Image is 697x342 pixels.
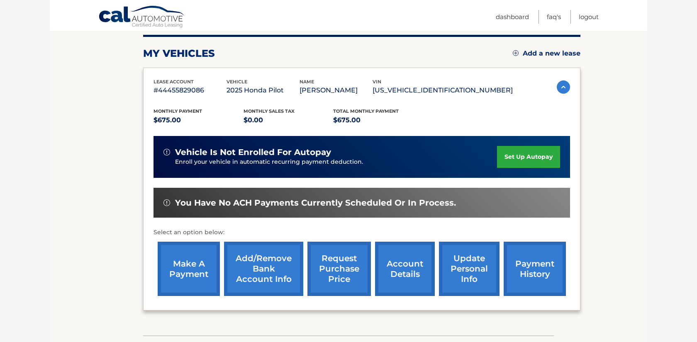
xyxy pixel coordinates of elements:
[158,242,220,296] a: make a payment
[300,79,314,85] span: name
[227,85,300,96] p: 2025 Honda Pilot
[557,80,570,94] img: accordion-active.svg
[300,85,373,96] p: [PERSON_NAME]
[333,114,423,126] p: $675.00
[175,198,456,208] span: You have no ACH payments currently scheduled or in process.
[373,85,513,96] p: [US_VEHICLE_IDENTIFICATION_NUMBER]
[163,199,170,206] img: alert-white.svg
[513,50,519,56] img: add.svg
[154,114,244,126] p: $675.00
[547,10,561,24] a: FAQ's
[497,146,560,168] a: set up autopay
[579,10,599,24] a: Logout
[154,108,202,114] span: Monthly Payment
[143,47,215,60] h2: my vehicles
[439,242,500,296] a: update personal info
[175,158,497,167] p: Enroll your vehicle in automatic recurring payment deduction.
[375,242,435,296] a: account details
[307,242,371,296] a: request purchase price
[513,49,580,58] a: Add a new lease
[154,85,227,96] p: #44455829086
[227,79,247,85] span: vehicle
[98,5,185,29] a: Cal Automotive
[163,149,170,155] img: alert-white.svg
[504,242,566,296] a: payment history
[373,79,381,85] span: vin
[244,114,334,126] p: $0.00
[154,79,194,85] span: lease account
[224,242,303,296] a: Add/Remove bank account info
[244,108,295,114] span: Monthly sales Tax
[496,10,529,24] a: Dashboard
[175,147,331,158] span: vehicle is not enrolled for autopay
[333,108,399,114] span: Total Monthly Payment
[154,228,570,238] p: Select an option below:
